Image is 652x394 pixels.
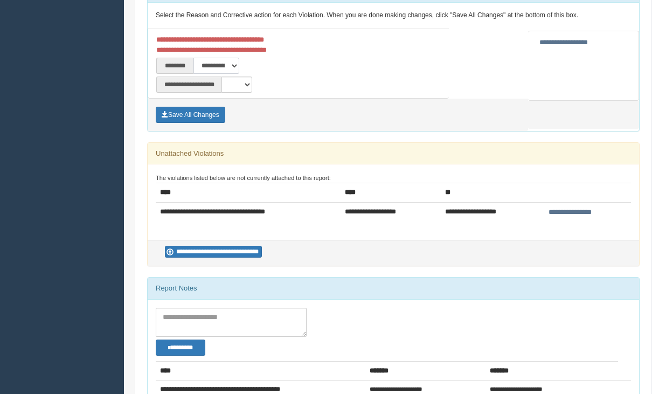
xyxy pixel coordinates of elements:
[156,340,205,356] button: Change Filter Options
[156,175,331,181] small: The violations listed below are not currently attached to this report:
[148,3,639,29] div: Select the Reason and Corrective action for each Violation. When you are done making changes, cli...
[148,278,639,299] div: Report Notes
[148,143,639,164] div: Unattached Violations
[156,107,225,123] button: Save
